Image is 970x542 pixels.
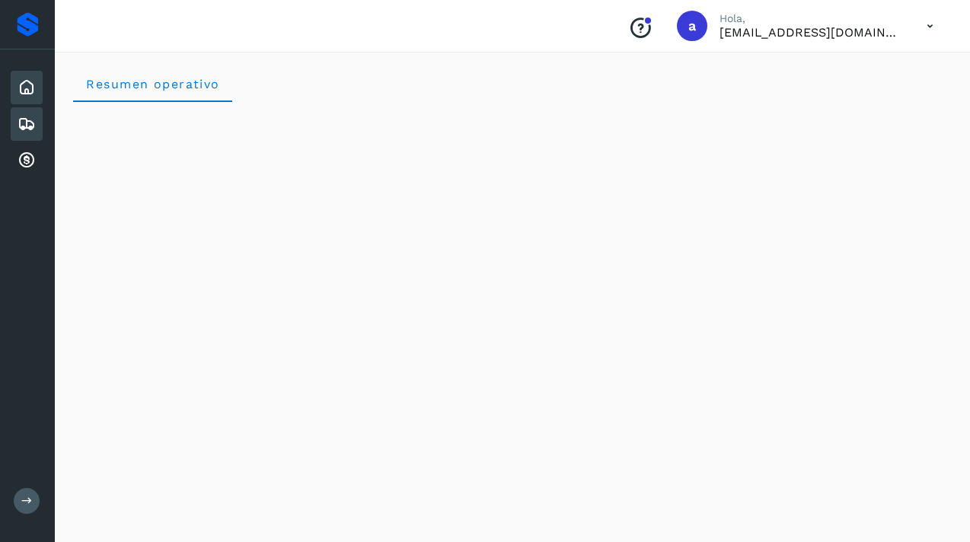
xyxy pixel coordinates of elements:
[11,71,43,104] div: Inicio
[11,107,43,141] div: Embarques
[720,12,902,25] p: Hola,
[11,144,43,177] div: Cuentas por cobrar
[720,25,902,40] p: andradehno3@gmail.com
[85,77,220,91] span: Resumen operativo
